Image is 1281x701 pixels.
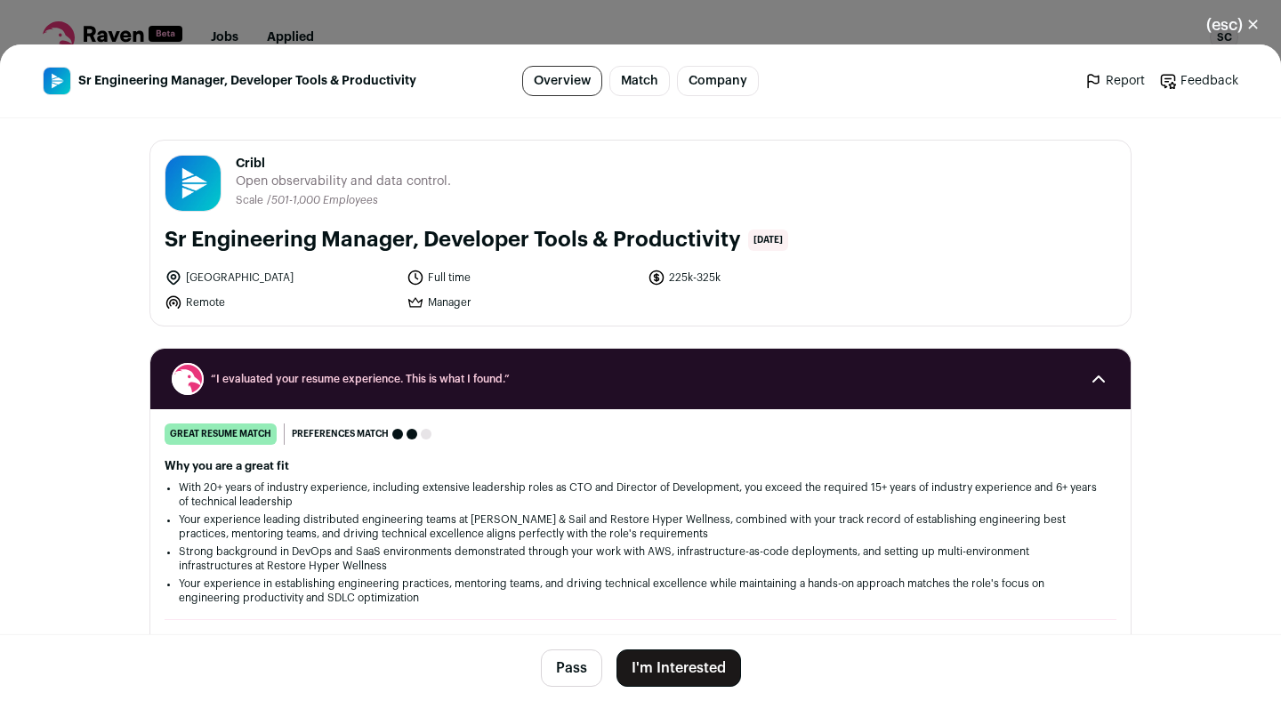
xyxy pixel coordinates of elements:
span: Open observability and data control. [236,173,451,190]
h2: Why you are a great fit [165,459,1116,473]
li: Full time [407,269,638,286]
span: Sr Engineering Manager, Developer Tools & Productivity [78,72,416,90]
li: Manager [407,294,638,311]
li: With 20+ years of industry experience, including extensive leadership roles as CTO and Director o... [179,480,1102,509]
a: Match [609,66,670,96]
span: Preferences match [292,425,389,443]
a: Company [677,66,759,96]
li: [GEOGRAPHIC_DATA] [165,269,396,286]
h1: Sr Engineering Manager, Developer Tools & Productivity [165,226,741,254]
a: Feedback [1159,72,1238,90]
button: Pass [541,649,602,687]
li: / [267,194,378,207]
span: Cribl [236,155,451,173]
div: great resume match [165,423,277,445]
span: 501-1,000 Employees [271,195,378,205]
img: aac85fbee0fd35df2b1d7eceab885039613023d014bee40dd848814b3dafdff0.jpg [165,156,221,211]
li: Scale [236,194,267,207]
li: Your experience in establishing engineering practices, mentoring teams, and driving technical exc... [179,576,1102,605]
span: “I evaluated your resume experience. This is what I found.” [211,372,1070,386]
button: I'm Interested [616,649,741,687]
button: Close modal [1185,5,1281,44]
a: Report [1084,72,1145,90]
a: Overview [522,66,602,96]
li: 225k-325k [648,269,879,286]
img: aac85fbee0fd35df2b1d7eceab885039613023d014bee40dd848814b3dafdff0.jpg [44,68,70,94]
li: Your experience leading distributed engineering teams at [PERSON_NAME] & Sail and Restore Hyper W... [179,512,1102,541]
span: [DATE] [748,230,788,251]
li: Strong background in DevOps and SaaS environments demonstrated through your work with AWS, infras... [179,544,1102,573]
li: Remote [165,294,396,311]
